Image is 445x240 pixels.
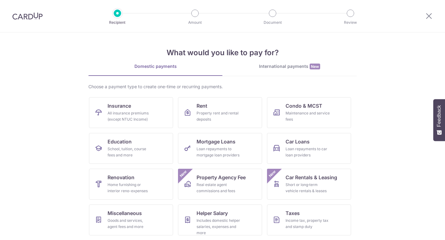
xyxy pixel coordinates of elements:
[108,209,142,217] span: Miscellaneous
[197,102,207,110] span: Rent
[250,19,295,26] p: Document
[286,102,322,110] span: Condo & MCST
[197,174,246,181] span: Property Agency Fee
[433,99,445,141] button: Feedback - Show survey
[267,97,351,128] a: Condo & MCSTMaintenance and service fees
[286,110,330,122] div: Maintenance and service fees
[197,209,228,217] span: Helper Salary
[108,146,152,158] div: School, tuition, course fees and more
[88,84,357,90] div: Choose a payment type to create one-time or recurring payments.
[89,133,173,164] a: EducationSchool, tuition, course fees and more
[89,97,173,128] a: InsuranceAll insurance premiums (except NTUC Income)
[108,110,152,122] div: All insurance premiums (except NTUC Income)
[286,138,310,145] span: Car Loans
[89,205,173,235] a: MiscellaneousGoods and services, agent fees and more
[310,64,320,69] span: New
[108,138,132,145] span: Education
[197,110,241,122] div: Property rent and rental deposits
[197,217,241,236] div: Includes domestic helper salaries, expenses and more
[108,174,134,181] span: Renovation
[95,19,140,26] p: Recipient
[89,169,173,200] a: RenovationHome furnishing or interior reno-expenses
[436,105,442,127] span: Feedback
[197,138,235,145] span: Mortgage Loans
[267,205,351,235] a: TaxesIncome tax, property tax and stamp duty
[108,182,152,194] div: Home furnishing or interior reno-expenses
[88,63,222,69] div: Domestic payments
[286,217,330,230] div: Income tax, property tax and stamp duty
[178,169,262,200] a: Property Agency FeeReal estate agent commissions and feesNew
[286,174,337,181] span: Car Rentals & Leasing
[286,209,300,217] span: Taxes
[108,217,152,230] div: Goods and services, agent fees and more
[178,97,262,128] a: RentProperty rent and rental deposits
[267,169,351,200] a: Car Rentals & LeasingShort or long‑term vehicle rentals & leasesNew
[12,12,43,20] img: CardUp
[197,146,241,158] div: Loan repayments to mortgage loan providers
[222,63,357,70] div: International payments
[267,133,351,164] a: Car LoansLoan repayments to car loan providers
[267,169,278,179] span: New
[178,169,189,179] span: New
[108,102,131,110] span: Insurance
[178,205,262,235] a: Helper SalaryIncludes domestic helper salaries, expenses and more
[178,133,262,164] a: Mortgage LoansLoan repayments to mortgage loan providers
[197,182,241,194] div: Real estate agent commissions and fees
[328,19,373,26] p: Review
[172,19,218,26] p: Amount
[88,47,357,58] h4: What would you like to pay for?
[286,182,330,194] div: Short or long‑term vehicle rentals & leases
[286,146,330,158] div: Loan repayments to car loan providers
